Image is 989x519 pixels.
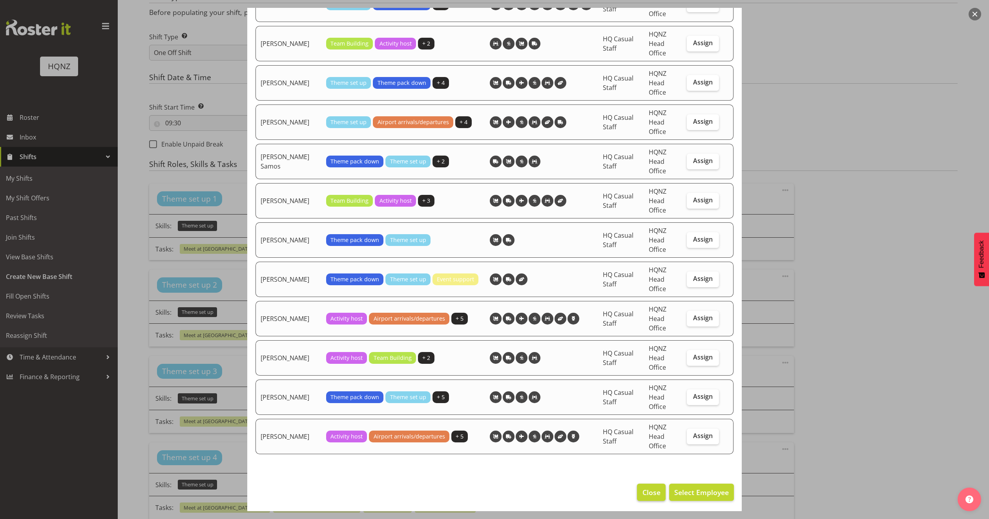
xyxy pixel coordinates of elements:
[978,240,985,268] span: Feedback
[693,78,713,86] span: Assign
[693,39,713,47] span: Assign
[693,432,713,440] span: Assign
[456,432,463,441] span: + 5
[649,266,666,293] span: HQNZ Head Office
[255,183,321,218] td: [PERSON_NAME]
[330,314,363,323] span: Activity host
[255,26,321,61] td: [PERSON_NAME]
[603,388,633,406] span: HQ Casual Staff
[603,152,633,171] span: HQ Casual Staff
[603,231,633,249] span: HQ Casual Staff
[693,196,713,204] span: Assign
[374,432,445,441] span: Airport arrivals/departures
[649,305,666,332] span: HQNZ Head Office
[965,495,973,503] img: help-xxl-2.png
[390,236,426,244] span: Theme set up
[649,69,666,97] span: HQNZ Head Office
[437,393,445,402] span: + 5
[422,39,430,48] span: + 2
[642,487,661,497] span: Close
[456,314,463,323] span: + 5
[437,275,474,284] span: Event support
[330,79,367,87] span: Theme set up
[603,192,633,210] span: HQ Casual Staff
[693,157,713,165] span: Assign
[437,157,445,166] span: + 2
[255,419,321,454] td: [PERSON_NAME]
[974,233,989,286] button: Feedback - Show survey
[649,108,666,136] span: HQNZ Head Office
[255,380,321,415] td: [PERSON_NAME]
[603,74,633,92] span: HQ Casual Staff
[649,344,666,372] span: HQNZ Head Office
[649,226,666,254] span: HQNZ Head Office
[390,275,426,284] span: Theme set up
[378,118,449,127] span: Airport arrivals/departures
[637,484,665,501] button: Close
[380,196,412,205] span: Activity host
[422,196,430,205] span: + 3
[255,222,321,258] td: [PERSON_NAME]
[603,310,633,328] span: HQ Casual Staff
[330,39,369,48] span: Team Building
[255,262,321,297] td: [PERSON_NAME]
[330,393,379,402] span: Theme pack down
[437,79,445,87] span: + 4
[422,354,430,362] span: + 2
[649,148,666,175] span: HQNZ Head Office
[380,39,412,48] span: Activity host
[674,488,729,497] span: Select Employee
[330,432,363,441] span: Activity host
[693,392,713,400] span: Assign
[603,427,633,446] span: HQ Casual Staff
[693,353,713,361] span: Assign
[669,484,734,501] button: Select Employee
[330,275,379,284] span: Theme pack down
[649,187,666,215] span: HQNZ Head Office
[374,354,412,362] span: Team Building
[330,354,363,362] span: Activity host
[603,349,633,367] span: HQ Casual Staff
[390,393,426,402] span: Theme set up
[649,423,666,450] span: HQNZ Head Office
[460,118,467,127] span: + 4
[649,30,666,57] span: HQNZ Head Office
[603,270,633,288] span: HQ Casual Staff
[330,118,367,127] span: Theme set up
[255,65,321,101] td: [PERSON_NAME]
[374,314,445,323] span: Airport arrivals/departures
[255,105,321,140] td: [PERSON_NAME]
[603,35,633,53] span: HQ Casual Staff
[255,144,321,179] td: [PERSON_NAME] Samos
[330,196,369,205] span: Team Building
[649,383,666,411] span: HQNZ Head Office
[693,117,713,125] span: Assign
[330,236,379,244] span: Theme pack down
[255,340,321,376] td: [PERSON_NAME]
[693,235,713,243] span: Assign
[330,157,379,166] span: Theme pack down
[693,275,713,282] span: Assign
[255,301,321,336] td: [PERSON_NAME]
[378,79,426,87] span: Theme pack down
[603,113,633,131] span: HQ Casual Staff
[390,157,426,166] span: Theme set up
[693,314,713,322] span: Assign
